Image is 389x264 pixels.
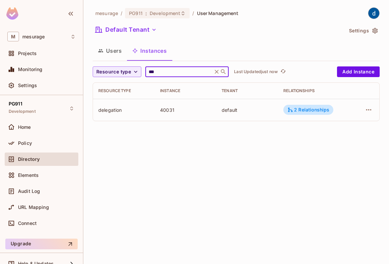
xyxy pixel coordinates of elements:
[7,32,19,41] span: M
[18,173,39,178] span: Elements
[6,7,18,20] img: SReyMgAAAABJRU5ErkJggg==
[93,42,127,59] button: Users
[95,10,118,16] span: the active workspace
[160,107,211,113] div: 40031
[93,66,141,77] button: Resource type
[9,101,22,106] span: PG911
[279,68,287,76] button: refresh
[18,124,31,130] span: Home
[222,107,273,113] div: default
[283,88,348,93] div: Relationships
[18,67,43,72] span: Monitoring
[346,25,380,36] button: Settings
[129,10,143,16] span: PG911
[93,24,159,35] button: Default Tenant
[368,8,379,19] img: dev 911gcl
[127,42,172,59] button: Instances
[150,10,180,16] span: Development
[18,51,37,56] span: Projects
[22,34,45,39] span: Workspace: mesurage
[18,189,40,194] span: Audit Log
[98,107,149,113] div: delegation
[222,88,273,93] div: Tenant
[280,68,286,75] span: refresh
[145,11,147,16] span: :
[18,205,49,210] span: URL Mapping
[192,10,194,16] li: /
[9,109,36,114] span: Development
[337,66,380,77] button: Add Instance
[234,69,278,74] p: Last Updated just now
[287,107,329,113] div: 2 Relationships
[18,221,37,226] span: Connect
[121,10,122,16] li: /
[5,239,78,249] button: Upgrade
[197,10,239,16] span: User Management
[160,88,211,93] div: Instance
[98,88,149,93] div: Resource type
[18,141,32,146] span: Policy
[18,83,37,88] span: Settings
[278,68,287,76] span: Click to refresh data
[96,68,131,76] span: Resource type
[18,157,40,162] span: Directory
